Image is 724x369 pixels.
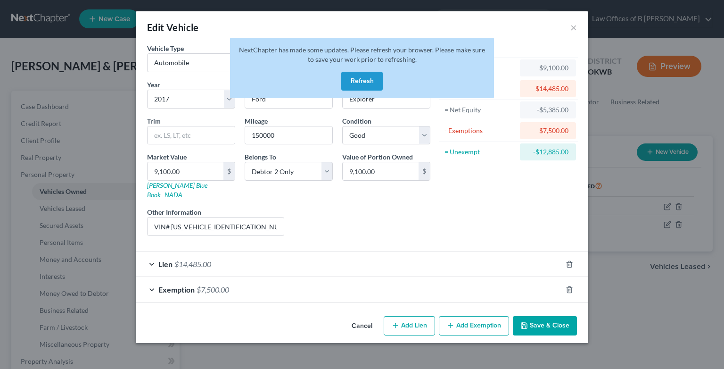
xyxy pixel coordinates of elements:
label: Trim [147,116,161,126]
button: Refresh [341,72,383,91]
input: -- [245,126,332,144]
span: $14,485.00 [174,260,211,268]
div: - Exemptions [444,126,516,135]
span: Exemption [158,285,195,294]
div: = Net Equity [444,105,516,115]
div: = Unexempt [444,147,516,157]
button: Add Lien [384,316,435,336]
span: Lien [158,260,173,268]
div: $7,500.00 [527,126,568,135]
div: $ [223,162,235,180]
a: [PERSON_NAME] Blue Book [147,181,207,199]
button: Add Exemption [439,316,509,336]
label: Mileage [245,116,268,126]
input: 0.00 [148,162,223,180]
label: Other Information [147,207,201,217]
button: × [570,22,577,33]
span: NextChapter has made some updates. Please refresh your browser. Please make sure to save your wor... [239,46,485,63]
input: ex. LS, LT, etc [148,126,235,144]
button: Cancel [344,317,380,336]
span: Belongs To [245,153,276,161]
div: $14,485.00 [527,84,568,93]
label: Year [147,80,160,90]
label: Value of Portion Owned [342,152,413,162]
a: NADA [165,191,182,199]
label: Condition [342,116,371,126]
div: $ [419,162,430,180]
label: Vehicle Type [147,43,184,53]
button: Save & Close [513,316,577,336]
div: -$5,385.00 [527,105,568,115]
label: Market Value [147,152,187,162]
div: $9,100.00 [527,63,568,73]
div: -$12,885.00 [527,147,568,157]
input: 0.00 [343,162,419,180]
span: $7,500.00 [197,285,229,294]
input: (optional) [148,218,284,235]
iframe: Intercom live chat [692,337,715,360]
div: Edit Vehicle [147,21,199,34]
